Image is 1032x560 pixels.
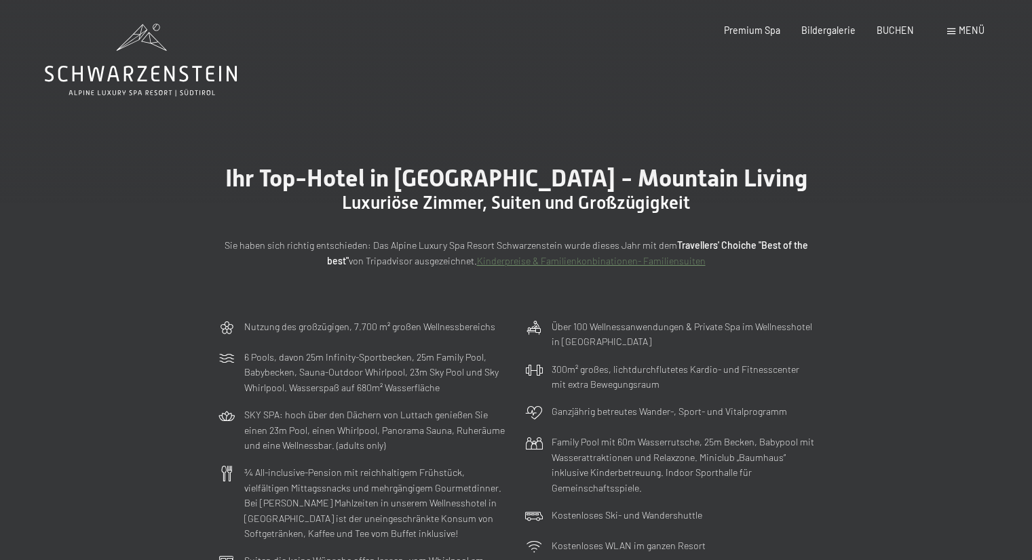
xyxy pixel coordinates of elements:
[959,24,985,36] span: Menü
[244,350,508,396] p: 6 Pools, davon 25m Infinity-Sportbecken, 25m Family Pool, Babybecken, Sauna-Outdoor Whirlpool, 23...
[244,319,495,335] p: Nutzung des großzügigen, 7.700 m² großen Wellnessbereichs
[552,362,815,393] p: 300m² großes, lichtdurchflutetes Kardio- und Fitnesscenter mit extra Bewegungsraum
[724,24,780,36] a: Premium Spa
[244,465,508,542] p: ¾ All-inclusive-Pension mit reichhaltigem Frühstück, vielfältigen Mittagssnacks und mehrgängigem ...
[877,24,914,36] a: BUCHEN
[244,407,508,454] p: SKY SPA: hoch über den Dächern von Luttach genießen Sie einen 23m Pool, einen Whirlpool, Panorama...
[801,24,856,36] a: Bildergalerie
[552,538,706,554] p: Kostenloses WLAN im ganzen Resort
[218,238,815,268] p: Sie haben sich richtig entschieden: Das Alpine Luxury Spa Resort Schwarzenstein wurde dieses Jahr...
[552,508,702,523] p: Kostenloses Ski- und Wandershuttle
[552,435,815,496] p: Family Pool mit 60m Wasserrutsche, 25m Becken, Babypool mit Wasserattraktionen und Relaxzone. Min...
[225,164,807,192] span: Ihr Top-Hotel in [GEOGRAPHIC_DATA] - Mountain Living
[552,404,787,420] p: Ganzjährig betreutes Wander-, Sport- und Vitalprogramm
[552,319,815,350] p: Über 100 Wellnessanwendungen & Private Spa im Wellnesshotel in [GEOGRAPHIC_DATA]
[342,193,690,213] span: Luxuriöse Zimmer, Suiten und Großzügigkeit
[477,255,706,266] a: Kinderpreise & Familienkonbinationen- Familiensuiten
[327,239,808,266] strong: Travellers' Choiche "Best of the best"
